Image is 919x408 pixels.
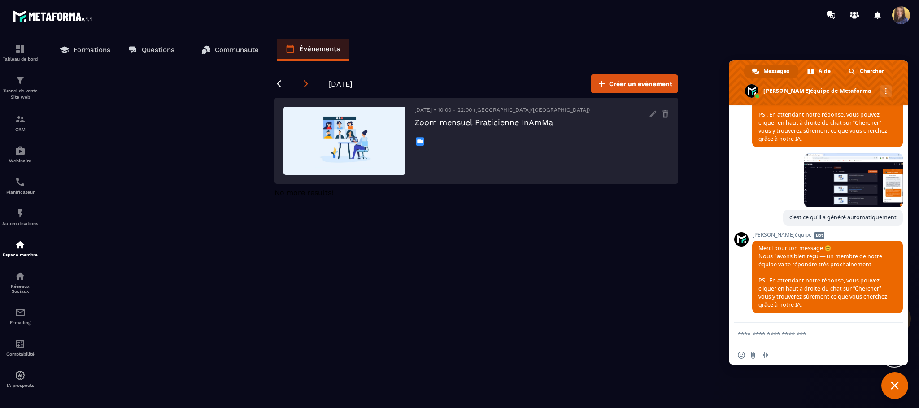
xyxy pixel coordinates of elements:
[2,190,38,195] p: Planificateur
[819,65,831,78] span: Aide
[51,39,119,61] a: Formations
[15,114,26,125] img: formation
[74,46,110,54] p: Formations
[15,370,26,381] img: automations
[414,107,590,113] span: [DATE] • 10:00 - 22:00 ([GEOGRAPHIC_DATA]/[GEOGRAPHIC_DATA])
[2,252,38,257] p: Espace membre
[2,320,38,325] p: E-mailing
[142,46,174,54] p: Questions
[192,39,268,61] a: Communauté
[277,39,349,61] a: Événements
[119,39,183,61] a: Questions
[758,78,888,143] span: Merci pour ton message 😊 Nous l’avons bien reçu — un membre de notre équipe va te répondre très p...
[2,332,38,363] a: accountantaccountantComptabilité
[15,177,26,187] img: scheduler
[749,352,757,359] span: Envoyer un fichier
[2,158,38,163] p: Webinaire
[841,65,893,78] a: Chercher
[414,117,590,127] h3: Zoom mensuel Praticienne InAmMa
[2,139,38,170] a: automationsautomationsWebinaire
[738,323,881,345] textarea: Entrez votre message...
[591,74,678,93] button: Créer un évènement
[2,201,38,233] a: automationsautomationsAutomatisations
[2,68,38,107] a: formationformationTunnel de vente Site web
[15,339,26,349] img: accountant
[758,244,888,308] span: Merci pour ton message 😊 Nous l’avons bien reçu — un membre de notre équipe va te répondre très p...
[860,65,884,78] span: Chercher
[744,65,798,78] a: Messages
[752,232,903,238] span: [PERSON_NAME]équipe
[15,145,26,156] img: automations
[13,8,93,24] img: logo
[2,170,38,201] a: schedulerschedulerPlanificateur
[15,75,26,86] img: formation
[2,127,38,132] p: CRM
[2,352,38,356] p: Comptabilité
[328,80,353,88] span: [DATE]
[2,284,38,294] p: Réseaux Sociaux
[15,307,26,318] img: email
[15,239,26,250] img: automations
[15,271,26,282] img: social-network
[2,107,38,139] a: formationformationCRM
[2,88,38,100] p: Tunnel de vente Site web
[2,37,38,68] a: formationformationTableau de bord
[2,383,38,388] p: IA prospects
[2,233,38,264] a: automationsautomationsEspace membre
[2,56,38,61] p: Tableau de bord
[2,264,38,300] a: social-networksocial-networkRéseaux Sociaux
[609,79,672,88] span: Créer un évènement
[789,213,897,221] span: c'est ce qu'il a généré automatiquement
[215,46,259,54] p: Communauté
[2,221,38,226] p: Automatisations
[2,300,38,332] a: emailemailE-mailing
[814,232,824,239] span: Bot
[799,65,840,78] a: Aide
[274,188,333,197] span: No more results!
[15,208,26,219] img: automations
[299,45,340,53] p: Événements
[738,352,745,359] span: Insérer un emoji
[881,372,908,399] a: Fermer le chat
[15,43,26,54] img: formation
[283,107,405,175] img: default event img
[761,352,768,359] span: Message audio
[763,65,789,78] span: Messages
